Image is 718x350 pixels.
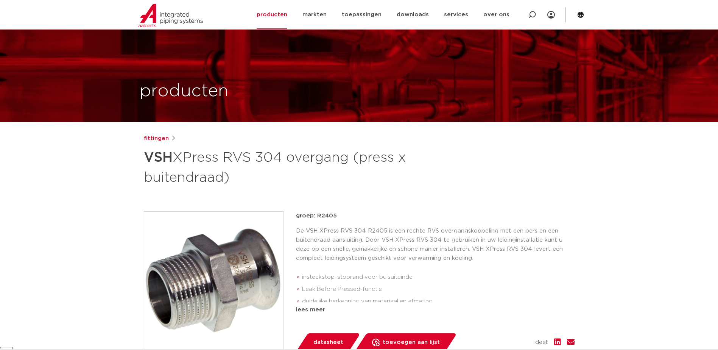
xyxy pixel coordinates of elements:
li: duidelijke herkenning van materiaal en afmeting [302,295,575,308]
a: fittingen [144,134,169,143]
li: insteekstop: stoprand voor buisuiteinde [302,271,575,283]
strong: VSH [144,151,173,164]
div: lees meer [296,305,575,314]
p: De VSH XPress RVS 304 R2405 is een rechte RVS overgangskoppeling met een pers en een buitendraad ... [296,227,575,263]
span: datasheet [313,336,343,348]
span: deel: [535,338,548,347]
span: toevoegen aan lijst [383,336,440,348]
h1: producten [140,79,229,103]
h1: XPress RVS 304 overgang (press x buitendraad) [144,146,428,187]
li: Leak Before Pressed-functie [302,283,575,295]
p: groep: R2405 [296,211,575,220]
